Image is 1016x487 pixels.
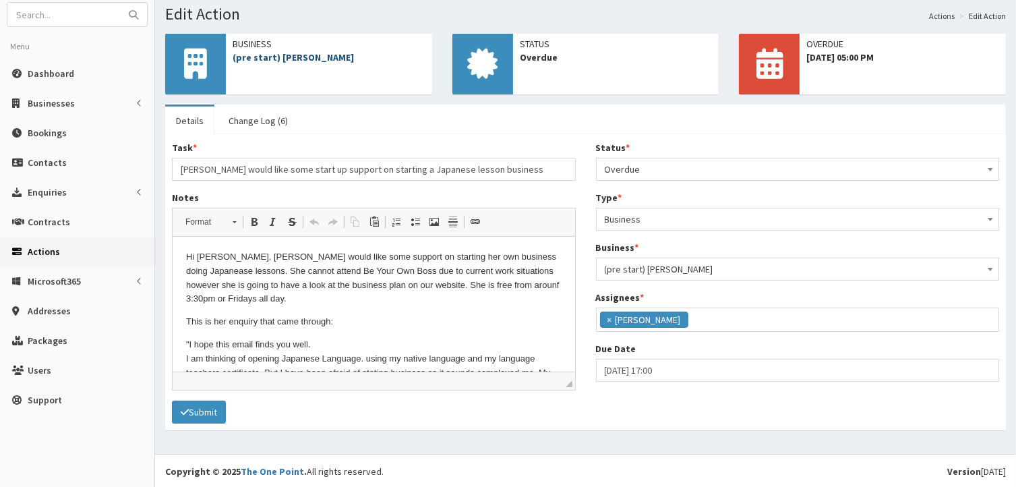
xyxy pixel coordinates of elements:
[346,213,365,231] a: Copy (Ctrl+C)
[165,5,1006,23] h1: Edit Action
[165,465,307,478] strong: Copyright © 2025 .
[596,241,639,254] label: Business
[264,213,282,231] a: Italic (Ctrl+I)
[218,107,299,135] a: Change Log (6)
[520,51,713,64] span: Overdue
[13,101,389,312] p: "I hope this email finds you well. I am thinking of opening Japanese Language. using my native la...
[28,275,81,287] span: Microsoft365
[179,213,226,231] span: Format
[596,191,622,204] label: Type
[28,216,70,228] span: Contracts
[173,237,575,372] iframe: Rich Text Editor, notes
[324,213,342,231] a: Redo (Ctrl+Y)
[28,394,62,406] span: Support
[596,258,1000,281] span: (pre start) Fumiko Czarnecki
[406,213,425,231] a: Insert/Remove Bulleted List
[605,260,991,279] span: (pre start) Fumiko Czarnecki
[929,10,955,22] a: Actions
[305,213,324,231] a: Undo (Ctrl+Z)
[28,246,60,258] span: Actions
[28,67,74,80] span: Dashboard
[387,213,406,231] a: Insert/Remove Numbered List
[425,213,444,231] a: Image
[444,213,462,231] a: Insert Horizontal Line
[596,158,1000,181] span: Overdue
[600,312,688,328] li: Julie Sweeney
[233,37,425,51] span: Business
[605,160,991,179] span: Overdue
[947,465,981,478] b: Version
[282,213,301,231] a: Strike Through
[596,208,1000,231] span: Business
[605,210,991,229] span: Business
[520,37,713,51] span: Status
[956,10,1006,22] li: Edit Action
[172,191,199,204] label: Notes
[365,213,384,231] a: Paste (Ctrl+V)
[806,37,999,51] span: OVERDUE
[28,335,67,347] span: Packages
[566,380,572,387] span: Drag to resize
[806,51,999,64] span: [DATE] 05:00 PM
[28,97,75,109] span: Businesses
[596,291,645,304] label: Assignees
[28,127,67,139] span: Bookings
[28,186,67,198] span: Enquiries
[947,465,1006,478] div: [DATE]
[28,364,51,376] span: Users
[596,342,636,355] label: Due Date
[165,107,214,135] a: Details
[28,156,67,169] span: Contacts
[172,401,226,424] button: Submit
[241,465,304,478] a: The One Point
[28,305,71,317] span: Addresses
[172,141,197,154] label: Task
[607,313,612,326] span: ×
[596,141,630,154] label: Status
[233,51,354,63] a: (pre start) [PERSON_NAME]
[7,3,121,26] input: Search...
[178,212,243,231] a: Format
[245,213,264,231] a: Bold (Ctrl+B)
[466,213,485,231] a: Link (Ctrl+L)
